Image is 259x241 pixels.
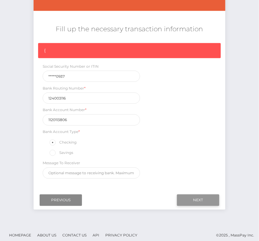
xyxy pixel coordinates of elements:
label: Bank Routing Number [43,86,86,91]
a: About Us [35,231,59,240]
input: Only 9 digits [43,93,140,104]
span: { [44,48,46,53]
input: Only digits [43,114,140,126]
h5: Fill up the necessary transaction information [38,25,221,34]
label: Bank Account Number [43,107,87,113]
a: Homepage [7,231,34,240]
input: 9 digits [43,71,140,82]
a: Contact Us [60,231,89,240]
label: Message To Receiver [43,161,80,166]
label: Social Security Number or ITIN [43,64,99,69]
a: Privacy Policy [103,231,140,240]
a: API [90,231,102,240]
label: Checking [49,139,77,147]
label: Savings [49,149,73,157]
input: Previous [40,195,82,206]
label: Bank Account Type [43,129,80,135]
input: Optional message to receiving bank. Maximum 35 characters [43,168,140,179]
input: Next [177,195,219,206]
